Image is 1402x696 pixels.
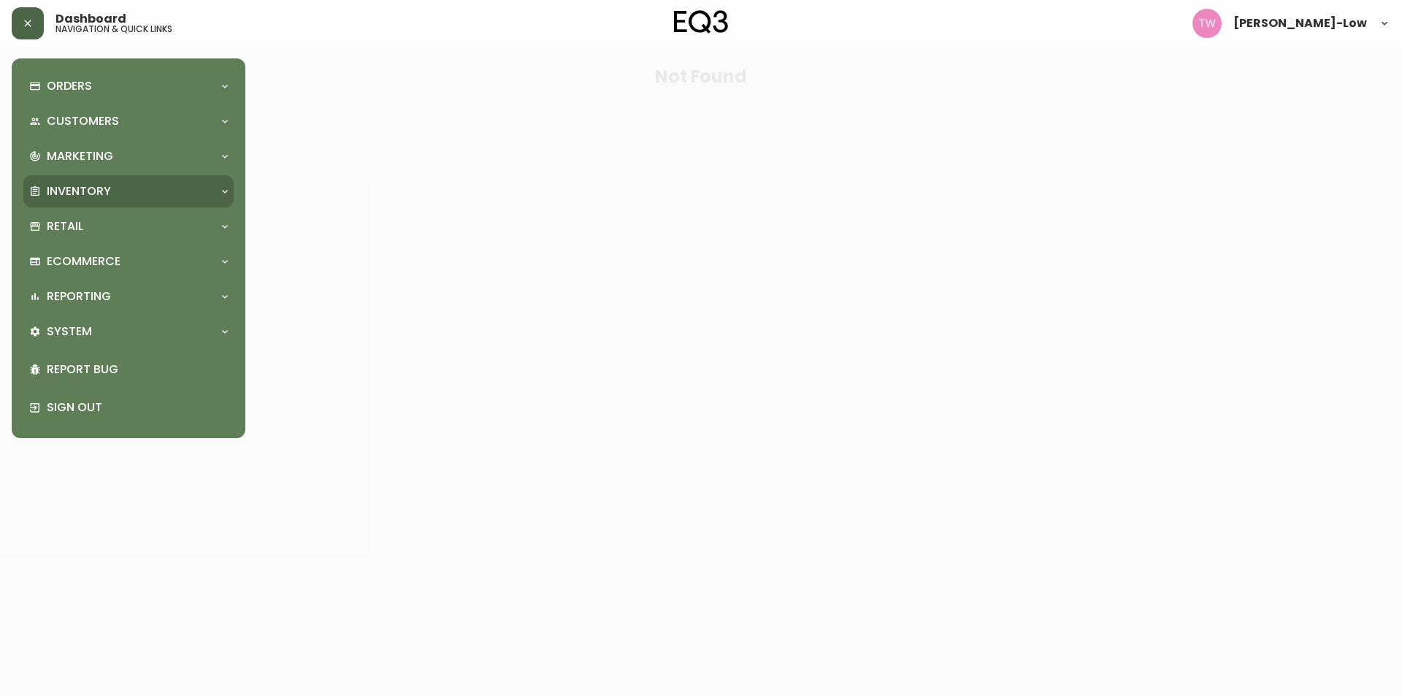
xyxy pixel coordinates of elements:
[23,245,234,278] div: Ecommerce
[55,25,172,34] h5: navigation & quick links
[23,175,234,207] div: Inventory
[47,288,111,305] p: Reporting
[47,218,83,234] p: Retail
[47,253,120,269] p: Ecommerce
[47,399,228,416] p: Sign Out
[23,70,234,102] div: Orders
[674,10,728,34] img: logo
[23,389,234,427] div: Sign Out
[47,148,113,164] p: Marketing
[23,105,234,137] div: Customers
[23,210,234,242] div: Retail
[47,78,92,94] p: Orders
[47,324,92,340] p: System
[47,113,119,129] p: Customers
[55,13,126,25] span: Dashboard
[1233,18,1367,29] span: [PERSON_NAME]-Low
[47,362,228,378] p: Report Bug
[47,183,111,199] p: Inventory
[23,316,234,348] div: System
[23,280,234,313] div: Reporting
[1192,9,1222,38] img: e49ea9510ac3bfab467b88a9556f947d
[23,351,234,389] div: Report Bug
[23,140,234,172] div: Marketing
